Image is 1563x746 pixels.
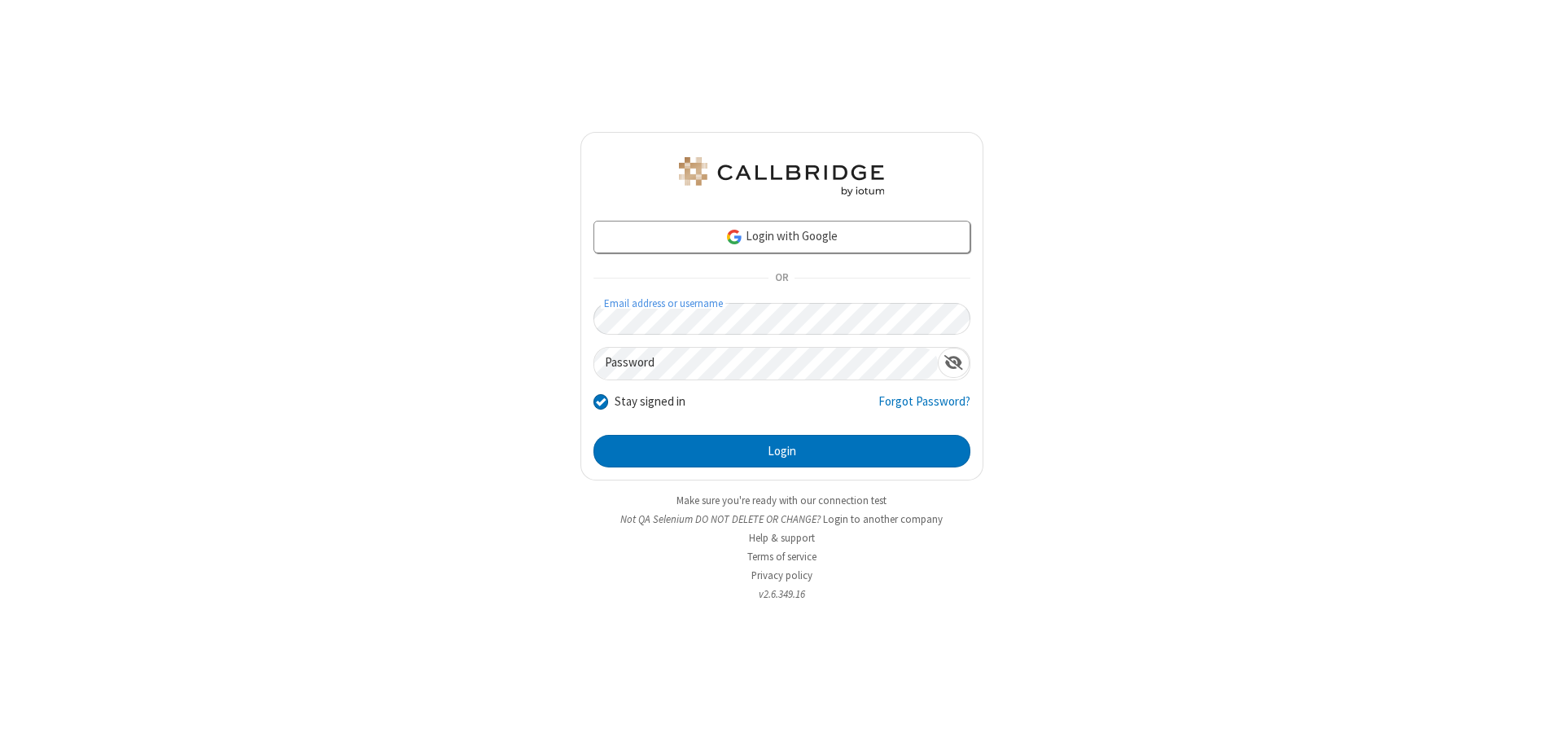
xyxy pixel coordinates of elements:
a: Make sure you're ready with our connection test [676,494,887,507]
a: Forgot Password? [878,393,970,423]
li: v2.6.349.16 [580,586,983,602]
input: Email address or username [593,303,970,335]
a: Privacy policy [751,568,812,582]
a: Login with Google [593,221,970,253]
a: Help & support [749,531,815,545]
img: QA Selenium DO NOT DELETE OR CHANGE [676,157,887,196]
label: Stay signed in [615,393,685,411]
div: Show password [938,348,970,378]
button: Login [593,435,970,467]
li: Not QA Selenium DO NOT DELETE OR CHANGE? [580,511,983,527]
input: Password [594,348,938,380]
a: Terms of service [747,550,817,564]
img: google-icon.png [725,228,743,246]
button: Login to another company [823,511,943,527]
span: OR [768,267,795,290]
